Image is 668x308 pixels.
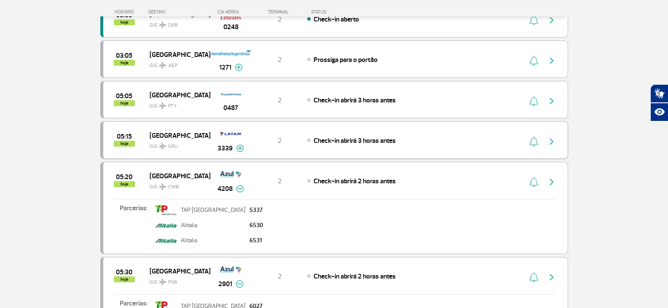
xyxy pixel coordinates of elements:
[114,100,135,106] span: hoje
[159,279,166,285] img: destiny_airplane.svg
[117,134,132,139] span: 2025-08-28 05:15:00
[150,57,204,70] span: GIG
[150,274,204,286] span: GIG
[150,49,204,60] span: [GEOGRAPHIC_DATA]
[148,9,210,15] div: DESTINO
[314,177,396,185] span: Check-in abrirá 2 horas antes
[223,103,238,113] span: 0487
[249,207,263,213] p: 5337
[150,138,204,150] span: GIG
[278,137,282,145] span: 2
[529,137,538,147] img: sino-painel-voo.svg
[307,9,376,15] div: STATUS
[150,89,204,100] span: [GEOGRAPHIC_DATA]
[155,203,177,217] img: tap.png
[150,265,204,276] span: [GEOGRAPHIC_DATA]
[150,130,204,141] span: [GEOGRAPHIC_DATA]
[314,137,396,145] span: Check-in abrirá 3 horas antes
[181,238,245,244] p: Alitalia
[168,62,177,70] span: AEP
[547,137,557,147] img: seta-direita-painel-voo.svg
[114,181,135,187] span: hoje
[150,98,204,110] span: GIG
[159,143,166,150] img: destiny_airplane.svg
[529,272,538,282] img: sino-painel-voo.svg
[547,177,557,187] img: seta-direita-painel-voo.svg
[547,272,557,282] img: seta-direita-painel-voo.svg
[114,276,135,282] span: hoje
[314,56,378,64] span: Prossiga para o portão
[116,53,132,59] span: 2025-08-28 03:05:00
[217,184,233,194] span: 4208
[249,238,263,244] p: 6531
[236,280,244,288] img: menos-info-painel-voo.svg
[529,177,538,187] img: sino-painel-voo.svg
[547,96,557,106] img: seta-direita-painel-voo.svg
[168,183,179,191] span: CWB
[103,203,153,242] p: Parcerias:
[116,269,132,275] span: 2025-08-28 05:30:00
[278,96,282,104] span: 2
[114,60,135,66] span: hoje
[150,170,204,181] span: [GEOGRAPHIC_DATA]
[210,9,252,15] div: CIA AÉREA
[168,279,177,286] span: POA
[219,62,231,72] span: 1271
[218,279,232,289] span: 2901
[181,207,245,213] p: TAP [GEOGRAPHIC_DATA]
[114,141,135,147] span: hoje
[249,222,263,228] p: 6530
[314,96,396,104] span: Check-in abrirá 3 horas antes
[252,9,307,15] div: TERMINAL
[159,62,166,69] img: destiny_airplane.svg
[155,233,177,248] img: alitalia.png
[159,102,166,109] img: destiny_airplane.svg
[223,22,239,32] span: 0248
[278,15,282,24] span: 2
[168,143,178,150] span: GRU
[650,103,668,121] button: Abrir recursos assistivos.
[150,179,204,191] span: GIG
[114,19,135,25] span: hoje
[159,183,166,190] img: destiny_airplane.svg
[116,93,132,99] span: 2025-08-28 05:05:00
[116,174,132,180] span: 2025-08-28 05:20:00
[155,218,177,233] img: alitalia.png
[650,84,668,121] div: Plugin de acessibilidade da Hand Talk.
[278,272,282,281] span: 2
[314,15,359,24] span: Check-in aberto
[103,9,149,15] div: HORÁRIO
[235,64,243,71] img: mais-info-painel-voo.svg
[529,96,538,106] img: sino-painel-voo.svg
[181,222,245,228] p: Alitalia
[314,272,396,281] span: Check-in abrirá 2 horas antes
[529,56,538,66] img: sino-painel-voo.svg
[168,102,177,110] span: PTY
[150,17,204,29] span: GIG
[159,21,166,28] img: destiny_airplane.svg
[236,145,244,152] img: mais-info-painel-voo.svg
[547,56,557,66] img: seta-direita-painel-voo.svg
[168,21,177,29] span: DXB
[278,177,282,185] span: 2
[236,185,244,193] img: menos-info-painel-voo.svg
[278,56,282,64] span: 2
[650,84,668,103] button: Abrir tradutor de língua de sinais.
[217,143,233,153] span: 3339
